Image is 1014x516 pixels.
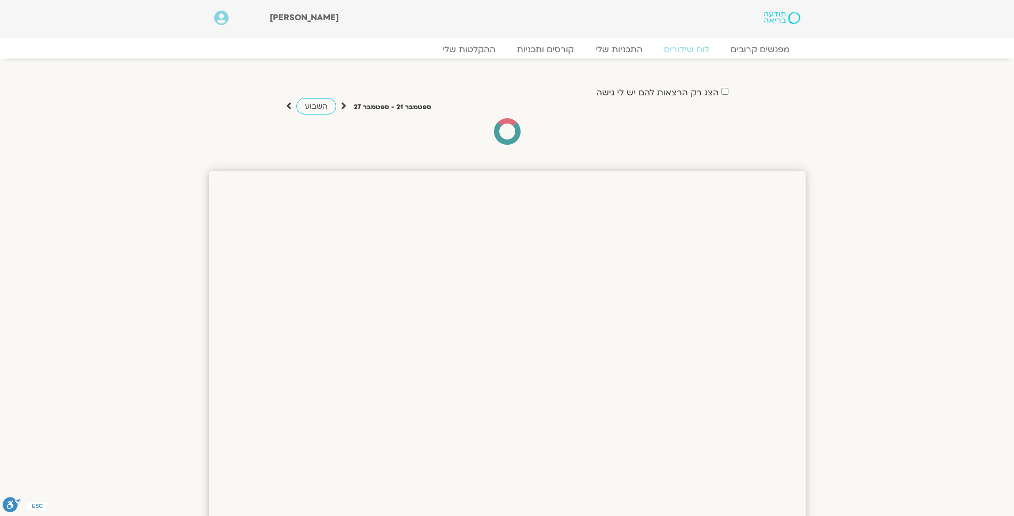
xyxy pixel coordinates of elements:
[432,44,506,55] a: ההקלטות שלי
[596,88,719,97] label: הצג רק הרצאות להם יש לי גישה
[305,101,328,111] span: השבוע
[214,44,800,55] nav: Menu
[354,102,431,113] p: ספטמבר 21 - ספטמבר 27
[506,44,585,55] a: קורסים ותכניות
[720,44,800,55] a: מפגשים קרובים
[585,44,653,55] a: התכניות שלי
[270,12,339,23] span: [PERSON_NAME]
[296,98,336,114] a: השבוע
[653,44,720,55] a: לוח שידורים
